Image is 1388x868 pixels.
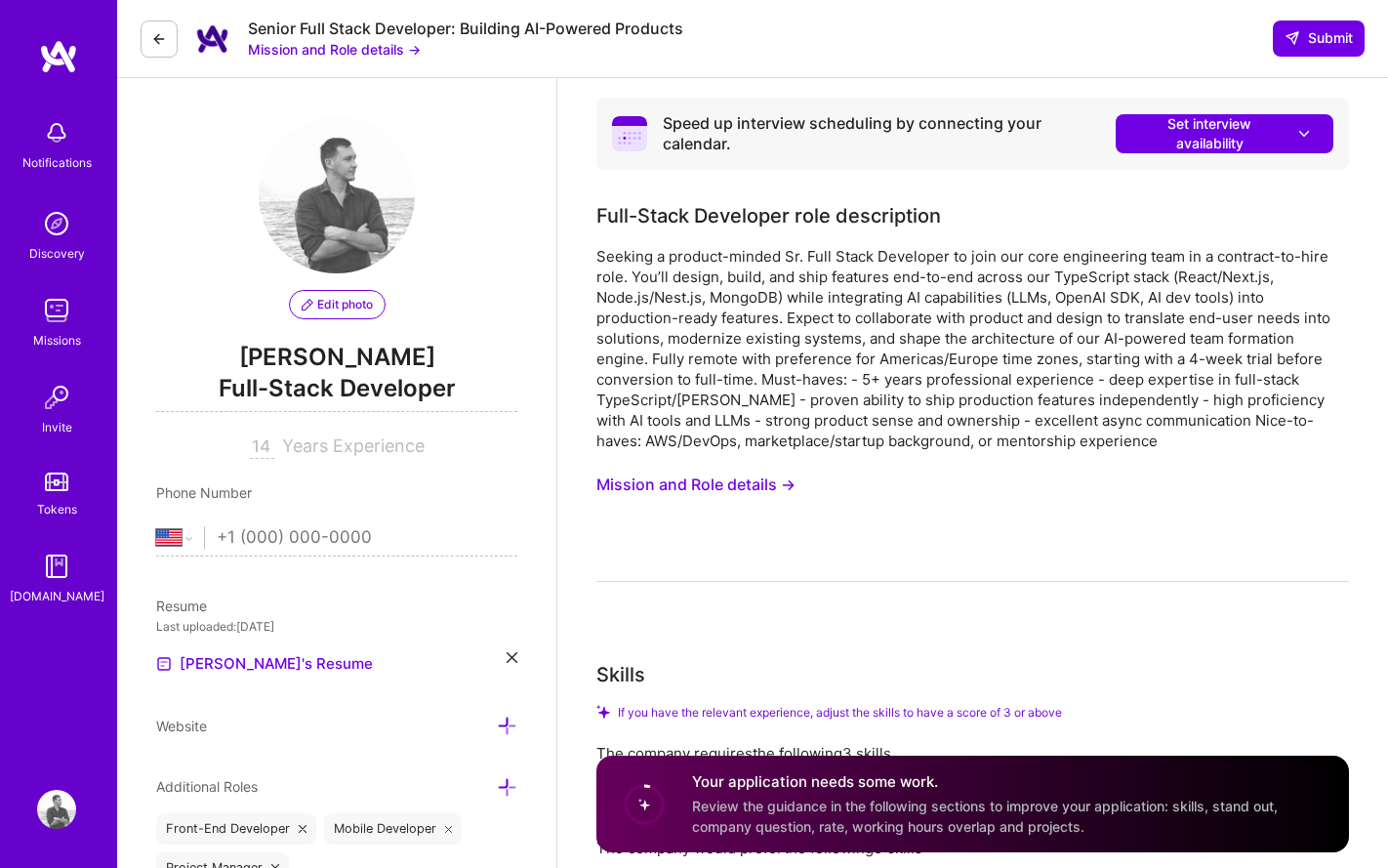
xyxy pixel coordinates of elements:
button: Mission and Role details → [248,39,421,60]
div: Full-Stack Developer role description [596,201,941,230]
span: Review the guidance in the following sections to improve your application: skills, stand out, com... [692,798,1278,835]
img: Invite [37,378,76,417]
i: icon Close [445,825,453,833]
div: Mobile Developer [324,813,463,845]
img: tokens [45,473,68,491]
span: Phone Number [156,484,252,501]
input: +1 (000) 000-0000 [217,510,517,566]
div: [DOMAIN_NAME] [10,586,104,606]
input: XX [250,435,274,459]
i: icon Close [299,825,306,833]
span: Years Experience [282,435,425,456]
i: icon LeftArrowDark [151,31,167,47]
button: Set interview availability [1116,114,1333,153]
img: User Avatar [259,117,415,273]
div: Missions [33,330,81,351]
button: Mission and Role details → [596,467,796,503]
div: Notifications [22,152,92,173]
img: guide book [37,547,76,586]
span: Full-Stack Developer [156,372,517,412]
img: Company Logo [193,20,232,59]
img: User Avatar [37,790,76,829]
span: Set interview availability [1135,114,1314,153]
img: logo [39,39,78,74]
div: Speed up interview scheduling by connecting your calendar. [663,113,1100,154]
i: icon Close [507,652,517,663]
i: icon PurpleCalendar [612,115,647,152]
div: Skills [596,660,645,689]
i: icon SendLight [1285,30,1300,46]
div: Invite [42,417,72,437]
div: Last uploaded: [DATE] [156,616,517,637]
i: Check [596,705,610,719]
span: [PERSON_NAME] [156,343,517,372]
div: Discovery [29,243,85,264]
button: Submit [1273,21,1365,56]
img: discovery [37,204,76,243]
div: Tokens [37,499,77,519]
button: Edit photo [289,290,386,319]
span: Resume [156,598,207,614]
a: User Avatar [32,790,81,829]
span: Additional Roles [156,778,258,795]
i: icon DownArrowWhite [1294,124,1314,145]
img: teamwork [37,291,76,330]
span: Submit [1285,28,1353,48]
span: Edit photo [302,296,373,313]
img: Resume [156,656,172,672]
a: [PERSON_NAME]'s Resume [156,652,373,676]
img: bell [37,113,76,152]
span: Website [156,718,207,734]
span: If you have the relevant experience, adjust the skills to have a score of 3 or above [618,705,1062,720]
div: Senior Full Stack Developer: Building AI-Powered Products [248,19,683,39]
i: icon PencilPurple [302,299,313,310]
div: The company requires the following 3 skills [596,743,1349,764]
div: Front-End Developer [156,813,316,845]
h4: Your application needs some work. [692,771,1326,792]
div: Seeking a product-minded Sr. Full Stack Developer to join our core engineering team in a contract... [596,246,1349,451]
